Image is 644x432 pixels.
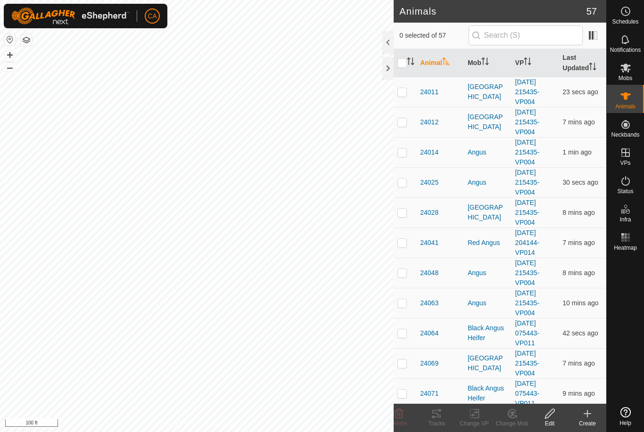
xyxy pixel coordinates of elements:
span: 24071 [420,389,438,399]
span: 24069 [420,359,438,368]
span: 24011 [420,87,438,97]
button: – [4,62,16,73]
span: 57 [586,4,597,18]
div: Black Angus Heifer [468,323,508,343]
div: Angus [468,147,508,157]
div: Black Angus Heifer [468,383,508,403]
p-sorticon: Activate to sort [524,59,531,66]
img: Gallagher Logo [11,8,129,24]
span: 9 Sep 2025 at 3:20 am [562,299,598,307]
h2: Animals [399,6,586,17]
a: [DATE] 204144-VP014 [515,229,539,256]
span: 24014 [420,147,438,157]
a: [DATE] 075443-VP011 [515,380,539,407]
div: Angus [468,178,508,187]
span: Heatmap [614,245,637,251]
div: Angus [468,298,508,308]
span: 9 Sep 2025 at 3:22 am [562,118,594,126]
span: 9 Sep 2025 at 3:29 am [562,329,598,337]
button: + [4,49,16,61]
a: Help [607,403,644,430]
th: VP [512,49,559,77]
span: Infra [619,217,631,222]
a: [DATE] 215435-VP004 [515,199,539,226]
a: [DATE] 215435-VP004 [515,289,539,317]
p-sorticon: Activate to sort [407,59,414,66]
span: Status [617,188,633,194]
a: [DATE] 215435-VP004 [515,139,539,166]
span: Mobs [619,75,632,81]
p-sorticon: Activate to sort [442,59,450,66]
span: 9 Sep 2025 at 3:21 am [562,390,594,397]
span: 9 Sep 2025 at 3:30 am [562,88,598,96]
span: Notifications [610,47,641,53]
div: [GEOGRAPHIC_DATA] [468,82,508,102]
a: [DATE] 215435-VP004 [515,78,539,106]
span: 9 Sep 2025 at 3:23 am [562,359,594,367]
span: VPs [620,160,630,166]
button: Reset Map [4,34,16,45]
div: Tracks [418,419,455,428]
span: Neckbands [611,132,639,138]
span: CA [148,11,157,21]
th: Animal [416,49,464,77]
a: Contact Us [206,420,234,428]
a: [DATE] 215435-VP004 [515,259,539,286]
span: Schedules [612,19,638,24]
span: Help [619,420,631,426]
span: Delete [391,420,407,427]
a: [DATE] 075443-VP011 [515,319,539,347]
span: 9 Sep 2025 at 3:22 am [562,209,594,216]
span: 24028 [420,208,438,218]
span: 24048 [420,268,438,278]
div: [GEOGRAPHIC_DATA] [468,203,508,222]
span: 24064 [420,328,438,338]
a: [DATE] 215435-VP004 [515,108,539,136]
span: 9 Sep 2025 at 3:22 am [562,269,594,277]
div: Red Angus [468,238,508,248]
a: Privacy Policy [160,420,195,428]
span: 9 Sep 2025 at 3:29 am [562,148,591,156]
th: Last Updated [559,49,606,77]
span: 24041 [420,238,438,248]
div: Angus [468,268,508,278]
th: Mob [464,49,512,77]
p-sorticon: Activate to sort [481,59,489,66]
span: 24025 [420,178,438,187]
span: 0 selected of 57 [399,31,468,41]
span: Animals [615,104,636,109]
button: Map Layers [21,34,32,46]
a: [DATE] 215435-VP004 [515,169,539,196]
div: Edit [531,419,569,428]
div: Change VP [455,419,493,428]
div: [GEOGRAPHIC_DATA] [468,353,508,373]
span: 9 Sep 2025 at 3:23 am [562,239,594,246]
span: 24063 [420,298,438,308]
span: 9 Sep 2025 at 3:30 am [562,179,598,186]
input: Search (S) [469,25,583,45]
div: Create [569,419,606,428]
div: [GEOGRAPHIC_DATA] [468,112,508,132]
div: Change Mob [493,419,531,428]
a: [DATE] 215435-VP004 [515,350,539,377]
p-sorticon: Activate to sort [589,64,596,72]
span: 24012 [420,117,438,127]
